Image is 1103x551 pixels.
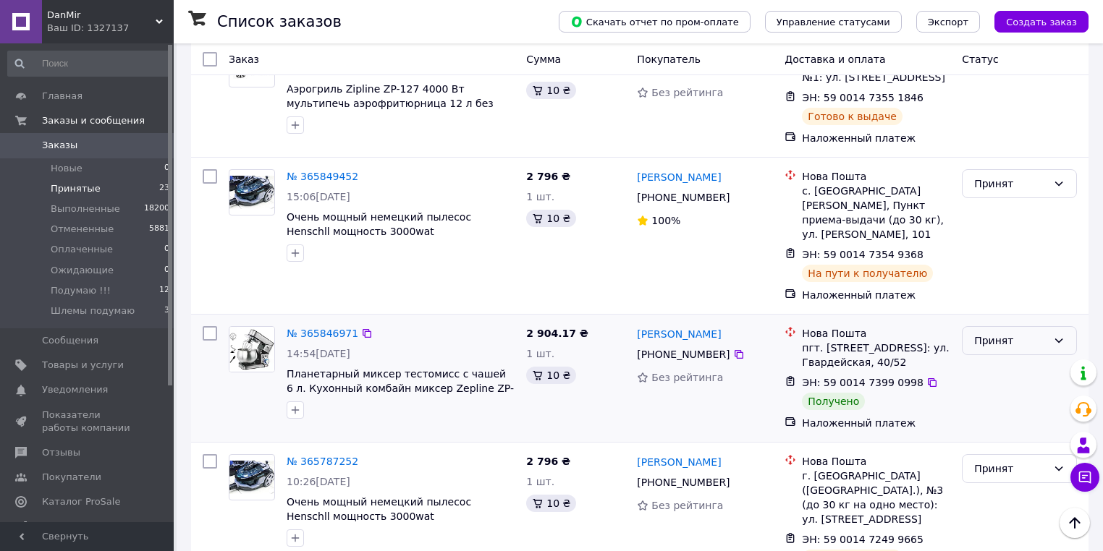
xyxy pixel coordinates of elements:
a: Фото товару [229,454,275,500]
span: Выполненные [51,202,120,215]
div: г. [GEOGRAPHIC_DATA] ([GEOGRAPHIC_DATA].), №3 (до 30 кг на одно место): ул. [STREET_ADDRESS] [802,469,950,526]
span: Без рейтинга [651,372,723,383]
div: Принят [974,333,1047,349]
div: [PHONE_NUMBER] [634,187,732,208]
span: Скачать отчет по пром-оплате [570,15,739,28]
span: 10:26[DATE] [287,476,350,487]
span: Подумаю !!! [51,284,111,297]
span: Сообщения [42,334,98,347]
div: На пути к получателю [802,265,933,282]
input: Поиск [7,51,171,77]
div: 10 ₴ [526,367,576,384]
a: № 365849452 [287,171,358,182]
h1: Список заказов [217,13,342,30]
a: [PERSON_NAME] [637,327,721,341]
span: Оплаченные [51,243,113,256]
span: 0 [164,162,169,175]
span: Главная [42,90,83,103]
span: 12 [159,284,169,297]
a: Фото товару [229,326,275,372]
span: Создать заказ [1006,17,1077,27]
button: Экспорт [916,11,980,33]
span: 1 шт. [526,476,554,487]
span: Управление статусами [777,17,890,27]
button: Скачать отчет по пром-оплате [559,11,751,33]
span: 23 [159,182,169,195]
span: 1 шт. [526,191,554,202]
div: Наложенный платеж [802,416,950,430]
div: Ваш ID: 1327137 [47,22,174,35]
span: Покупатели [42,471,101,484]
span: Заказы [42,139,77,152]
span: Товары и услуги [42,359,124,372]
span: ЭН: 59 0014 7249 9665 [802,534,924,545]
button: Наверх [1060,508,1090,538]
span: 18200 [144,202,169,215]
span: Отмененные [51,223,114,236]
div: Наложенный платеж [802,288,950,302]
a: Планетарный миксер тестомисс с чашей 6 л. Кухонный комбайн миксер Zepline ZP-105 3500 Вт. [287,368,514,409]
span: 0 [164,264,169,277]
a: Очень мощный немецкий пылесос Henschll мощность 3000wat [287,496,471,522]
span: Новые [51,162,83,175]
button: Чат с покупателем [1070,463,1099,492]
span: Без рейтинга [651,87,723,98]
span: Уведомления [42,383,108,396]
div: Готово к выдаче [802,108,902,125]
span: Доставка и оплата [785,54,885,65]
span: Статус [962,54,999,65]
span: 15:06[DATE] [287,191,350,202]
span: 3 [164,304,169,317]
div: Получено [802,393,865,410]
button: Управление статусами [765,11,902,33]
div: 10 ₴ [526,495,576,512]
span: Ожидающие [51,264,114,277]
div: Наложенный платеж [802,131,950,145]
span: DanMir [47,9,156,22]
a: Фото товару [229,169,275,215]
div: Принят [974,461,1047,477]
span: Шлемы подумаю [51,304,135,317]
div: 10 ₴ [526,210,576,227]
span: Каталог ProSale [42,495,120,508]
button: Создать заказ [994,11,1089,33]
span: 0 [164,243,169,256]
span: Заказы и сообщения [42,114,145,127]
span: 14:54[DATE] [287,348,350,359]
span: Покупатель [637,54,701,65]
span: 5881 [149,223,169,236]
a: Очень мощный немецкий пылесос Henschll мощность 3000wat [287,211,471,237]
span: 100% [651,215,680,226]
a: [PERSON_NAME] [637,170,721,184]
img: Фото товару [229,461,274,495]
span: Принятые [51,182,101,195]
span: Сумма [526,54,561,65]
a: Создать заказ [980,15,1089,27]
img: Фото товару [229,327,274,372]
div: Нова Пошта [802,169,950,184]
div: Принят [974,176,1047,192]
a: № 365787252 [287,456,358,467]
div: [PHONE_NUMBER] [634,472,732,492]
span: 2 904.17 ₴ [526,328,588,339]
img: Фото товару [229,176,274,210]
a: № 365846971 [287,328,358,339]
div: Нова Пошта [802,326,950,341]
span: Без рейтинга [651,500,723,511]
div: с. [GEOGRAPHIC_DATA][PERSON_NAME], Пункт приема-выдачи (до 30 кг), ул. [PERSON_NAME], 101 [802,184,950,242]
span: Экспорт [928,17,968,27]
span: Показатели работы компании [42,409,134,435]
span: 1 шт. [526,348,554,359]
span: ЭН: 59 0014 7355 1846 [802,92,924,103]
div: 10 ₴ [526,82,576,99]
span: Аналитика [42,521,96,534]
a: Аэрогриль Zipline ZP-127 4000 Вт мультипечь аэрофритюрница 12 л без масла безмасляный аэро гриль ... [287,83,494,138]
span: Заказ [229,54,259,65]
div: [PHONE_NUMBER] [634,344,732,364]
span: ЭН: 59 0014 7399 0998 [802,377,924,388]
div: пгт. [STREET_ADDRESS]: ул. Гвардейская, 40/52 [802,341,950,370]
div: Нова Пошта [802,454,950,469]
